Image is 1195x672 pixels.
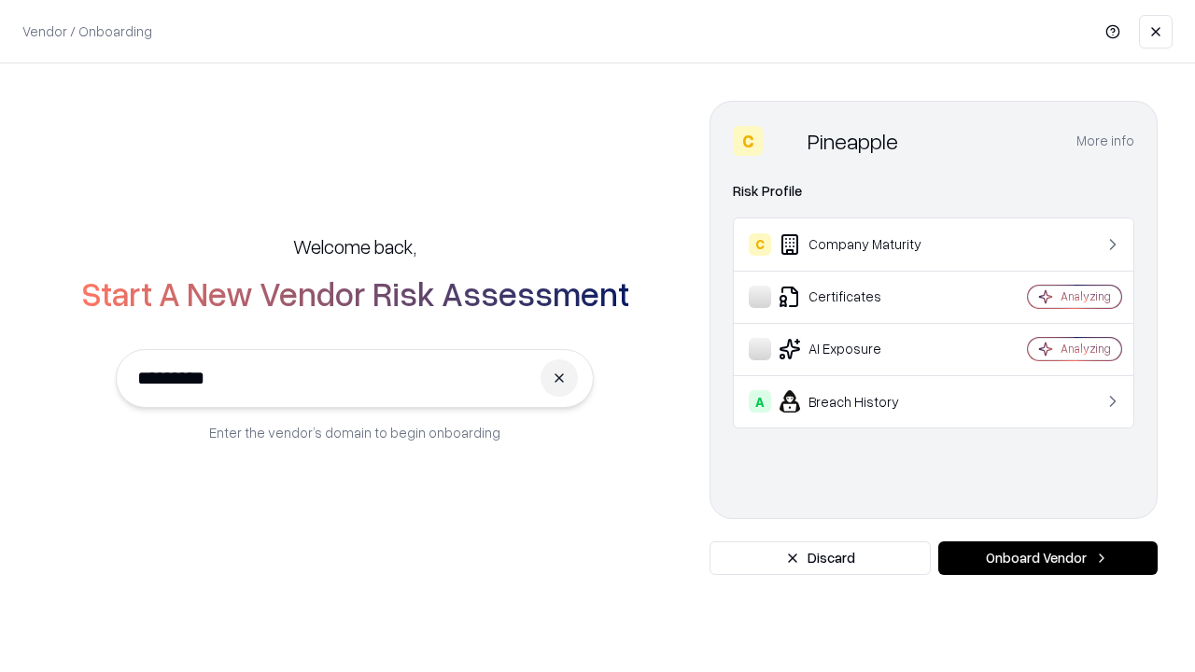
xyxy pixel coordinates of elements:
p: Enter the vendor’s domain to begin onboarding [209,423,500,442]
div: A [749,390,771,413]
div: Analyzing [1061,288,1111,304]
div: C [733,126,763,156]
button: Discard [710,541,931,575]
img: Pineapple [770,126,800,156]
div: Company Maturity [749,233,972,256]
div: Pineapple [808,126,898,156]
div: Breach History [749,390,972,413]
button: Onboard Vendor [938,541,1158,575]
div: Risk Profile [733,180,1134,203]
button: More info [1076,124,1134,158]
h2: Start A New Vendor Risk Assessment [81,274,629,312]
div: Certificates [749,286,972,308]
p: Vendor / Onboarding [22,21,152,41]
h5: Welcome back, [293,233,416,259]
div: C [749,233,771,256]
div: AI Exposure [749,338,972,360]
div: Analyzing [1061,341,1111,357]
